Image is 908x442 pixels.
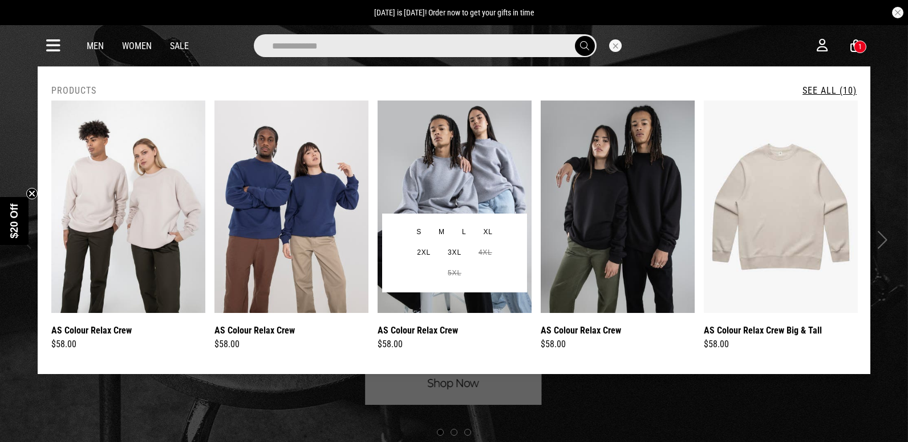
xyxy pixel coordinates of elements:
[51,85,96,96] h2: Products
[51,101,205,313] img: As Colour Relax Crew in Beige
[430,222,453,243] button: M
[541,101,695,313] img: As Colour Relax Crew in Black
[374,8,534,17] span: [DATE] is [DATE]! Order now to get your gifts in time
[378,101,532,313] img: As Colour Relax Crew in Grey
[704,337,858,351] div: $58.00
[170,41,189,51] a: Sale
[453,222,475,243] button: L
[858,43,862,51] div: 1
[475,222,501,243] button: XL
[408,243,439,263] button: 2XL
[122,41,152,51] a: Women
[51,323,132,337] a: AS Colour Relax Crew
[26,188,38,199] button: Close teaser
[802,85,857,96] a: See All (10)
[439,263,470,284] button: 5XL
[214,323,295,337] a: AS Colour Relax Crew
[9,5,43,39] button: Open LiveChat chat widget
[850,40,861,52] a: 1
[609,39,622,52] button: Close search
[214,101,368,313] img: As Colour Relax Crew in Blue
[378,337,532,351] div: $58.00
[214,337,368,351] div: $58.00
[704,101,858,313] img: As Colour Relax Crew Big & Tall in Beige
[51,337,205,351] div: $58.00
[408,222,430,243] button: S
[9,203,20,238] span: $20 Off
[541,337,695,351] div: $58.00
[704,323,822,337] a: AS Colour Relax Crew Big & Tall
[470,243,501,263] button: 4XL
[541,323,621,337] a: AS Colour Relax Crew
[378,323,458,337] a: AS Colour Relax Crew
[439,243,470,263] button: 3XL
[87,41,104,51] a: Men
